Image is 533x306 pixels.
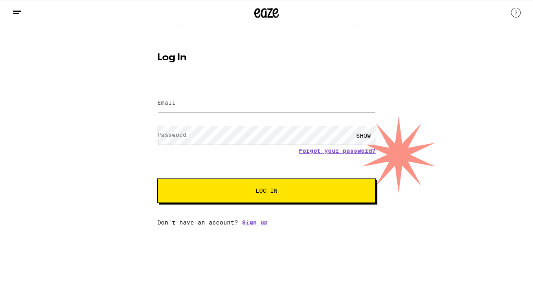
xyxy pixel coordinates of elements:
h1: Log In [157,53,376,63]
div: SHOW [351,126,376,145]
input: Email [157,94,376,112]
a: Sign up [242,219,268,226]
div: Don't have an account? [157,219,376,226]
label: Password [157,132,187,138]
button: Log In [157,178,376,203]
label: Email [157,99,176,106]
a: Forgot your password? [299,147,376,154]
span: Log In [255,188,278,194]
